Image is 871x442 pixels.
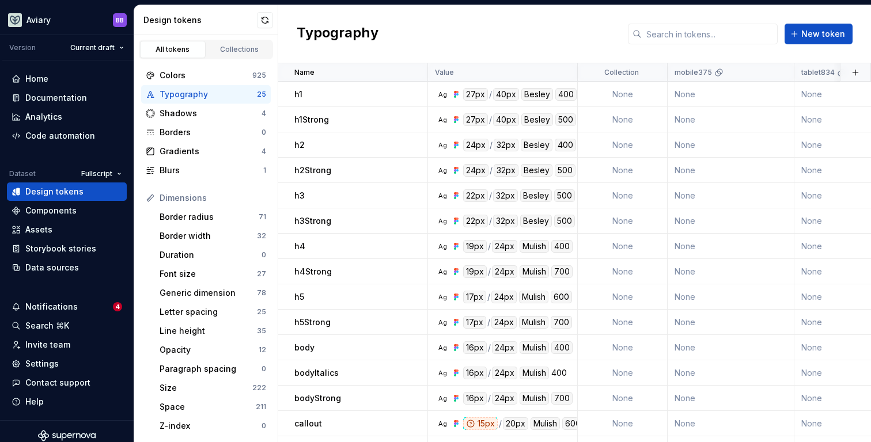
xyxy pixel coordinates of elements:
[141,161,271,180] a: Blurs1
[7,70,127,88] a: Home
[256,402,266,411] div: 211
[499,417,502,430] div: /
[7,89,127,107] a: Documentation
[294,342,315,353] p: body
[7,127,127,145] a: Code automation
[294,266,332,277] p: h4Strong
[25,243,96,254] div: Storybook stories
[463,291,486,303] div: 17px
[25,339,70,350] div: Invite team
[7,336,127,354] a: Invite team
[294,367,339,379] p: bodyItalics
[488,367,491,379] div: /
[578,158,668,183] td: None
[551,240,573,253] div: 400
[463,88,488,101] div: 27px
[155,303,271,321] a: Letter spacing25
[487,316,490,329] div: /
[489,189,492,202] div: /
[438,115,447,124] div: Ag
[438,318,447,327] div: Ag
[7,258,127,277] a: Data sources
[438,394,447,403] div: Ag
[488,341,491,354] div: /
[211,45,268,54] div: Collections
[438,368,447,378] div: Ag
[160,249,262,261] div: Duration
[160,192,266,204] div: Dimensions
[492,265,517,278] div: 24px
[578,107,668,132] td: None
[520,240,549,253] div: Mulish
[259,212,266,222] div: 71
[668,259,794,284] td: None
[578,310,668,335] td: None
[262,250,266,260] div: 0
[155,227,271,245] a: Border width32
[551,265,573,278] div: 700
[668,158,794,183] td: None
[7,355,127,373] a: Settings
[463,139,488,151] div: 24px
[160,230,257,242] div: Border width
[555,139,576,151] div: 400
[562,417,584,430] div: 600
[257,307,266,317] div: 25
[25,224,52,235] div: Assets
[438,419,447,428] div: Ag
[262,109,266,118] div: 4
[141,104,271,123] a: Shadows4
[297,24,378,44] h2: Typography
[438,90,447,99] div: Ag
[25,301,78,313] div: Notifications
[493,113,519,126] div: 40px
[488,392,491,405] div: /
[155,322,271,340] a: Line height35
[521,164,552,177] div: Besley
[294,190,305,201] p: h3
[257,90,266,99] div: 25
[141,66,271,85] a: Colors925
[801,68,835,77] p: tablet834
[578,82,668,107] td: None
[578,411,668,436] td: None
[438,242,447,251] div: Ag
[294,241,305,252] p: h4
[294,215,331,227] p: h3Strong
[675,68,712,77] p: mobile375
[38,430,96,441] svg: Supernova Logo
[7,317,127,335] button: Search ⌘K
[25,396,44,407] div: Help
[25,186,84,197] div: Design tokens
[160,146,262,157] div: Gradients
[463,417,498,430] div: 15px
[604,68,639,77] p: Collection
[520,341,549,354] div: Mulish
[521,88,553,101] div: Besley
[438,267,447,276] div: Ag
[25,262,79,273] div: Data sources
[25,130,95,142] div: Code automation
[438,292,447,302] div: Ag
[492,341,517,354] div: 24px
[668,208,794,234] td: None
[785,24,853,44] button: New token
[463,240,487,253] div: 19px
[493,88,519,101] div: 40px
[492,392,517,405] div: 24px
[294,291,304,303] p: h5
[116,16,124,25] div: BB
[531,417,560,430] div: Mulish
[7,201,127,220] a: Components
[160,382,252,394] div: Size
[294,139,305,151] p: h2
[9,169,36,178] div: Dataset
[155,284,271,302] a: Generic dimension78
[294,165,331,176] p: h2Strong
[160,401,256,413] div: Space
[25,320,69,331] div: Search ⌘K
[493,215,518,227] div: 32px
[70,43,115,52] span: Current draft
[257,269,266,279] div: 27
